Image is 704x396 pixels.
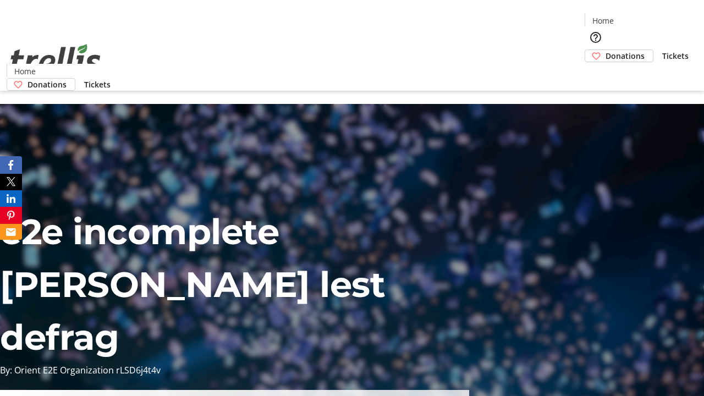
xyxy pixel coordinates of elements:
a: Home [585,15,620,26]
a: Donations [585,50,653,62]
span: Tickets [84,79,111,90]
span: Tickets [662,50,689,62]
a: Tickets [75,79,119,90]
button: Cart [585,62,607,84]
a: Donations [7,78,75,91]
span: Home [14,65,36,77]
a: Home [7,65,42,77]
span: Donations [28,79,67,90]
span: Home [592,15,614,26]
img: Orient E2E Organization rLSD6j4t4v's Logo [7,32,105,87]
a: Tickets [653,50,697,62]
button: Help [585,26,607,48]
span: Donations [606,50,645,62]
